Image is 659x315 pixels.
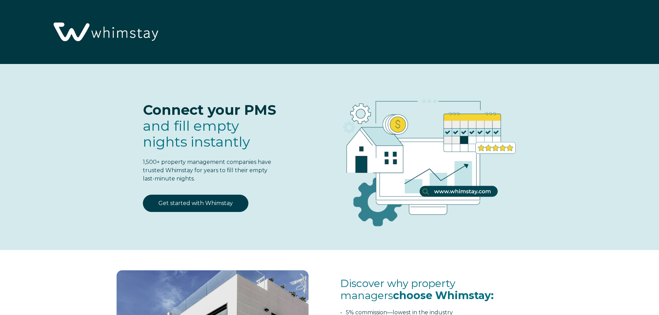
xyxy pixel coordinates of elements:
span: and [143,117,250,150]
span: Connect your PMS [143,101,276,118]
img: RBO Ilustrations-03 [304,78,547,238]
a: Get started with Whimstay [143,195,248,212]
img: Whimstay Logo-02 1 [48,3,162,62]
span: fill empty nights instantly [143,117,250,150]
span: choose Whimstay: [393,289,494,302]
span: 1,500+ property management companies have trusted Whimstay for years to fill their empty last-min... [143,159,271,182]
span: Discover why property managers [340,277,494,302]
